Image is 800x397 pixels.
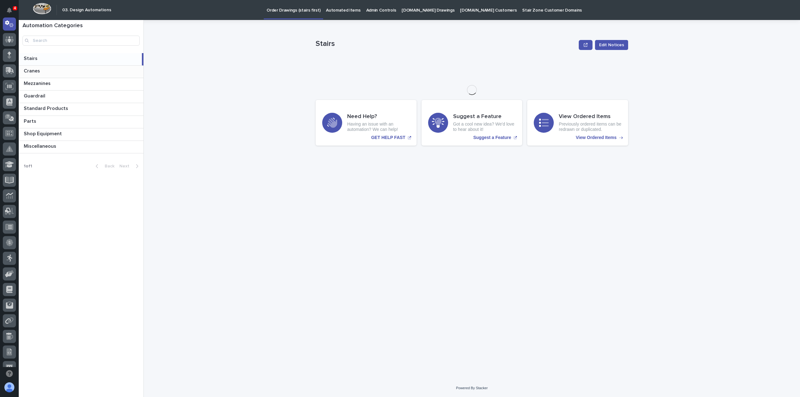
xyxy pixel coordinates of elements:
span: Onboarding Call [45,100,80,107]
a: CranesCranes [19,66,143,78]
a: View Ordered Items [527,100,628,146]
div: 📖 [6,101,11,106]
a: GuardrailGuardrail [19,91,143,103]
span: Back [101,164,114,168]
p: Guardrail [24,92,47,99]
button: Open support chat [3,367,16,380]
a: GET HELP FAST [316,100,417,146]
p: GET HELP FAST [371,135,405,140]
p: Shop Equipment [24,130,63,137]
p: Mezzanines [24,79,52,87]
a: PartsParts [19,116,143,128]
a: Powered By Stacker [456,386,487,390]
p: Standard Products [24,104,69,112]
p: 1 of 1 [19,159,37,174]
p: Previously ordered items can be redrawn or duplicated. [559,122,622,132]
img: 1736555164131-43832dd5-751b-4058-ba23-39d91318e5a0 [6,69,17,81]
p: Cranes [24,67,41,74]
a: MiscellaneousMiscellaneous [19,141,143,153]
span: Pylon [62,116,76,120]
a: 🔗Onboarding Call [37,98,82,109]
a: 📖Help Docs [4,98,37,109]
div: Notifications4 [8,7,16,17]
a: Standard ProductsStandard Products [19,103,143,116]
button: Next [117,163,143,169]
h3: Suggest a Feature [453,113,516,120]
p: Welcome 👋 [6,25,114,35]
a: MezzaninesMezzanines [19,78,143,91]
span: Help Docs [12,100,34,107]
a: Powered byPylon [44,115,76,120]
p: Miscellaneous [24,142,57,149]
p: Stairs [316,39,576,48]
a: Suggest a Feature [422,100,522,146]
p: Stairs [24,54,39,62]
span: Next [119,164,133,168]
button: Notifications [3,4,16,17]
p: Having an issue with an automation? We can help! [347,122,410,132]
button: Start new chat [106,71,114,79]
a: Shop EquipmentShop Equipment [19,128,143,141]
p: Parts [24,117,37,124]
div: Start new chat [21,69,102,76]
p: 4 [14,6,16,10]
img: Stacker [6,6,19,18]
div: 🔗 [39,101,44,106]
button: users-avatar [3,381,16,394]
h3: View Ordered Items [559,113,622,120]
div: We're available if you need us! [21,76,79,81]
button: Back [91,163,117,169]
p: How can we help? [6,35,114,45]
p: Suggest a Feature [473,135,511,140]
p: Got a cool new idea? We'd love to hear about it! [453,122,516,132]
a: StairsStairs [19,53,143,66]
p: View Ordered Items [576,135,617,140]
h2: 03. Design Automations [62,7,111,13]
img: Workspace Logo [33,3,51,14]
button: Edit Notices [595,40,628,50]
input: Search [22,36,140,46]
span: Edit Notices [599,42,624,48]
h3: Need Help? [347,113,410,120]
h1: Automation Categories [22,22,140,29]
